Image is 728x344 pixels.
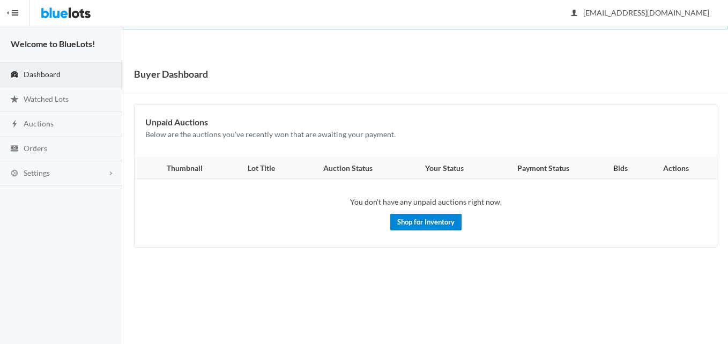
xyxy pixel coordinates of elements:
p: Below are the auctions you've recently won that are awaiting your payment. [145,129,706,141]
a: Shop for Inventory [390,214,462,230]
th: Lot Title [228,158,294,180]
ion-icon: speedometer [9,70,20,80]
span: Settings [24,168,50,177]
th: Payment Status [488,158,599,180]
ion-icon: cash [9,144,20,154]
p: You don't have any unpaid auctions right now. [145,196,706,208]
span: Auctions [24,119,54,128]
strong: Welcome to BlueLots! [11,39,95,49]
b: Unpaid Auctions [145,117,208,127]
th: Your Status [401,158,488,180]
span: Orders [24,144,47,153]
ion-icon: flash [9,119,20,130]
span: [EMAIL_ADDRESS][DOMAIN_NAME] [571,8,709,17]
h1: Buyer Dashboard [134,66,208,82]
span: Dashboard [24,70,61,79]
th: Thumbnail [135,158,228,180]
th: Auction Status [294,158,401,180]
ion-icon: cog [9,169,20,179]
th: Bids [599,158,642,180]
ion-icon: person [569,9,580,19]
span: Watched Lots [24,94,69,103]
th: Actions [642,158,717,180]
ion-icon: star [9,95,20,105]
